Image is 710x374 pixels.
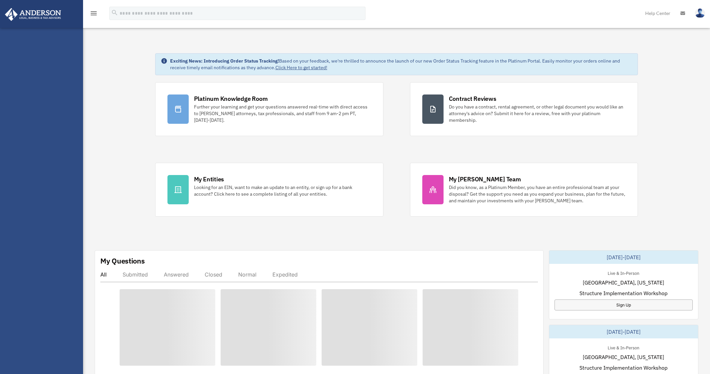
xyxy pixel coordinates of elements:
div: Closed [205,271,222,278]
span: [GEOGRAPHIC_DATA], [US_STATE] [583,279,664,286]
div: My [PERSON_NAME] Team [449,175,521,183]
span: Structure Implementation Workshop [579,289,667,297]
div: [DATE]-[DATE] [549,325,698,338]
div: Looking for an EIN, want to make an update to an entity, or sign up for a bank account? Click her... [194,184,371,197]
div: Further your learning and get your questions answered real-time with direct access to [PERSON_NAM... [194,103,371,123]
i: menu [90,9,98,17]
div: Contract Reviews [449,94,496,103]
a: menu [90,12,98,17]
img: User Pic [695,8,705,18]
img: Anderson Advisors Platinum Portal [3,8,63,21]
div: Platinum Knowledge Room [194,94,268,103]
div: Normal [238,271,256,278]
div: Expedited [272,271,298,278]
a: Sign Up [555,299,693,310]
i: search [111,9,118,16]
strong: Exciting News: Introducing Order Status Tracking! [170,58,279,64]
div: My Entities [194,175,224,183]
div: Based on your feedback, we're thrilled to announce the launch of our new Order Status Tracking fe... [170,58,633,71]
div: Do you have a contract, rental agreement, or other legal document you would like an attorney's ad... [449,103,626,123]
div: [DATE]-[DATE] [549,251,698,264]
div: Did you know, as a Platinum Member, you have an entire professional team at your disposal? Get th... [449,184,626,204]
a: My [PERSON_NAME] Team Did you know, as a Platinum Member, you have an entire professional team at... [410,163,638,217]
div: All [100,271,107,278]
a: Click Here to get started! [275,65,327,71]
span: Structure Implementation Workshop [579,364,667,372]
div: Submitted [123,271,148,278]
div: Live & In-Person [602,344,645,351]
a: Contract Reviews Do you have a contract, rental agreement, or other legal document you would like... [410,82,638,136]
div: My Questions [100,256,145,266]
div: Live & In-Person [602,269,645,276]
a: Platinum Knowledge Room Further your learning and get your questions answered real-time with dire... [155,82,383,136]
div: Answered [164,271,189,278]
span: [GEOGRAPHIC_DATA], [US_STATE] [583,353,664,361]
a: My Entities Looking for an EIN, want to make an update to an entity, or sign up for a bank accoun... [155,163,383,217]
